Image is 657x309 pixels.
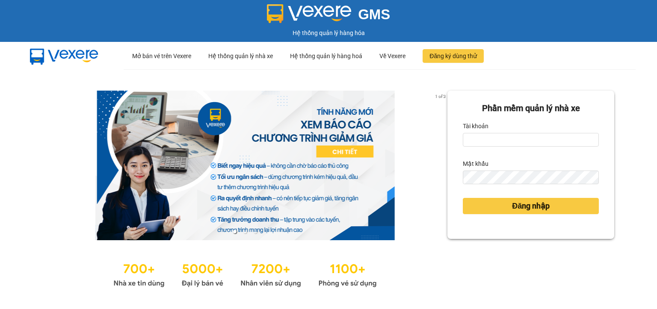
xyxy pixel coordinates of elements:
li: slide item 2 [243,230,247,233]
div: Mở bán vé trên Vexere [132,42,191,70]
button: previous slide / item [43,91,55,240]
div: Hệ thống quản lý nhà xe [208,42,273,70]
a: GMS [267,13,391,20]
img: mbUUG5Q.png [21,42,107,70]
p: 1 of 3 [432,91,447,102]
div: Về Vexere [379,42,405,70]
div: Phần mềm quản lý nhà xe [463,102,599,115]
label: Mật khẩu [463,157,488,171]
span: Đăng nhập [512,200,550,212]
span: Đăng ký dùng thử [429,51,477,61]
button: next slide / item [435,91,447,240]
li: slide item 3 [254,230,257,233]
div: Hệ thống quản lý hàng hóa [2,28,655,38]
img: Statistics.png [113,257,377,290]
button: Đăng ký dùng thử [423,49,484,63]
label: Tài khoản [463,119,488,133]
input: Tài khoản [463,133,599,147]
input: Mật khẩu [463,171,599,184]
li: slide item 1 [233,230,237,233]
span: GMS [358,6,390,22]
div: Hệ thống quản lý hàng hoá [290,42,362,70]
button: Đăng nhập [463,198,599,214]
img: logo 2 [267,4,352,23]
